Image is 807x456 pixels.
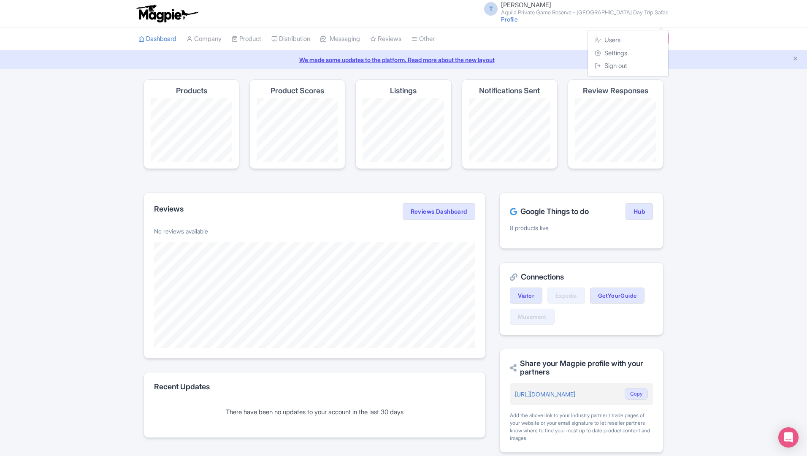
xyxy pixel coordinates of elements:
span: T [484,2,498,16]
h4: Products [176,87,207,95]
a: GetYourGuide [590,288,645,304]
p: No reviews available [154,227,475,236]
a: We made some updates to the platform. Read more about the new layout [5,55,802,64]
p: 8 products live [510,223,653,232]
img: logo-ab69f6fb50320c5b225c76a69d11143b.png [134,4,200,23]
a: Musement [510,309,555,325]
a: Users [588,34,668,47]
h4: Review Responses [583,87,648,95]
a: Expedia [547,288,585,304]
a: Company [187,27,222,51]
a: Reviews Dashboard [403,203,475,220]
a: Reviews [370,27,401,51]
div: Open Intercom Messenger [778,427,799,448]
h4: Notifications Sent [479,87,540,95]
a: T [PERSON_NAME] Aquila Private Game Reserve - [GEOGRAPHIC_DATA] Day Trip Safari [479,2,669,15]
a: Messaging [320,27,360,51]
small: Aquila Private Game Reserve - [GEOGRAPHIC_DATA] Day Trip Safari [501,10,669,15]
h2: Connections [510,273,653,281]
h2: Recent Updates [154,383,475,391]
a: Sign out [588,60,668,73]
a: Hub [626,203,653,220]
a: Other [412,27,435,51]
a: Profile [501,16,518,23]
h2: Reviews [154,205,184,213]
div: Add the above link to your industry partner / trade pages of your website or your email signature... [510,412,653,442]
a: Settings [588,47,668,60]
a: Product [232,27,261,51]
h2: Google Things to do [510,207,589,216]
h4: Product Scores [271,87,324,95]
button: Copy [625,388,648,400]
h2: Share your Magpie profile with your partners [510,359,653,376]
h4: Listings [390,87,417,95]
a: Dashboard [138,27,176,51]
a: Viator [510,288,542,304]
button: Close announcement [792,54,799,64]
div: There have been no updates to your account in the last 30 days [154,407,475,417]
a: Distribution [271,27,310,51]
a: [URL][DOMAIN_NAME] [515,391,575,398]
span: [PERSON_NAME] [501,1,551,9]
